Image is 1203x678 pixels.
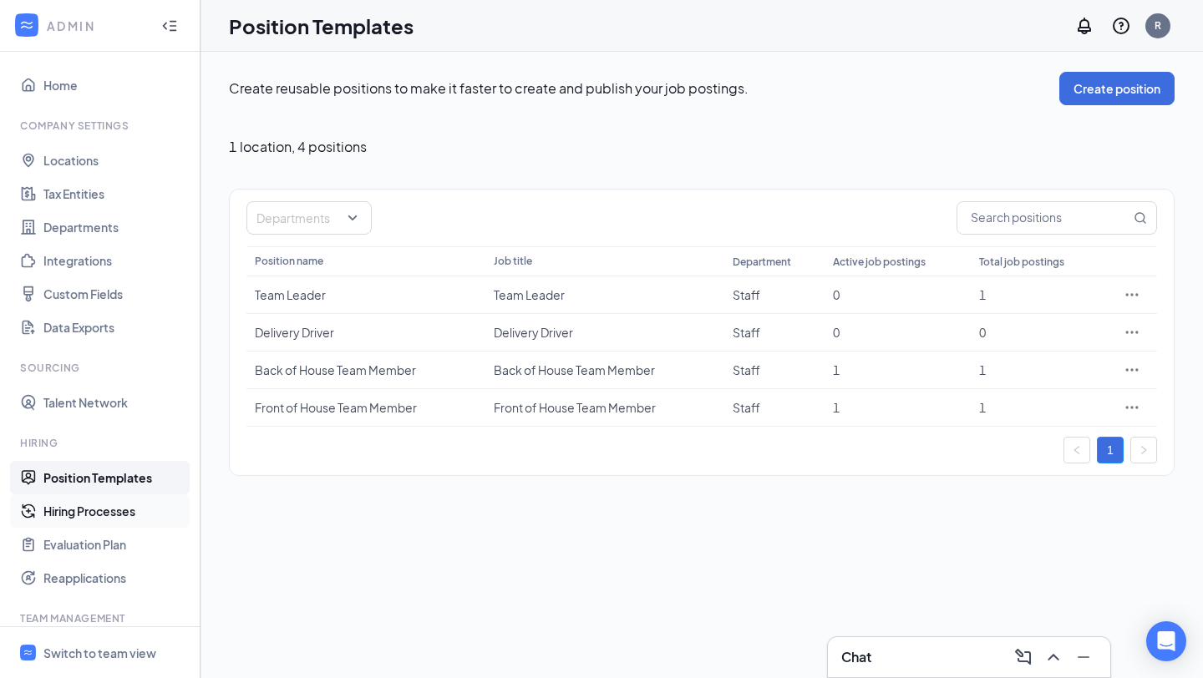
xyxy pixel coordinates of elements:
[255,324,477,341] div: Delivery Driver
[724,314,825,352] td: Staff
[1124,324,1140,341] svg: Ellipses
[971,246,1107,276] th: Total job postings
[1063,437,1090,463] button: left
[229,139,367,155] span: 1 location , 4 positions
[724,389,825,427] td: Staff
[1146,621,1186,661] div: Open Intercom Messenger
[43,144,186,177] a: Locations
[833,286,962,303] div: 0
[255,286,477,303] div: Team Leader
[724,276,825,314] td: Staff
[43,210,186,244] a: Departments
[43,277,186,311] a: Custom Fields
[255,255,323,267] span: Position name
[23,647,33,658] svg: WorkstreamLogo
[1124,286,1140,303] svg: Ellipses
[1013,647,1033,667] svg: ComposeMessage
[494,286,716,303] div: Team Leader
[1097,437,1124,463] li: 1
[724,352,825,389] td: Staff
[43,461,186,494] a: Position Templates
[1063,437,1090,463] li: Previous Page
[979,399,1099,416] div: 1
[229,12,414,40] h1: Position Templates
[494,324,716,341] div: Delivery Driver
[229,79,1059,98] p: Create reusable positions to make it faster to create and publish your job postings.
[833,362,962,378] div: 1
[43,311,186,344] a: Data Exports
[43,386,186,419] a: Talent Network
[20,361,183,375] div: Sourcing
[1074,647,1094,667] svg: Minimize
[979,324,1099,341] div: 0
[1059,72,1175,105] button: Create position
[47,18,146,34] div: ADMIN
[1124,399,1140,416] svg: Ellipses
[841,648,871,666] h3: Chat
[18,17,35,33] svg: WorkstreamLogo
[1010,644,1037,670] button: ComposeMessage
[494,255,532,267] span: Job title
[833,324,962,341] div: 0
[1134,211,1147,225] svg: MagnifyingGlass
[1074,16,1094,36] svg: Notifications
[957,202,1130,234] input: Search positions
[1130,437,1157,463] li: Next Page
[1070,644,1097,670] button: Minimize
[20,611,183,625] div: Team Management
[724,246,825,276] th: Department
[833,399,962,416] div: 1
[43,177,186,210] a: Tax Entities
[979,362,1099,378] div: 1
[1040,644,1067,670] button: ChevronUp
[1130,437,1157,463] button: right
[1124,362,1140,378] svg: Ellipses
[43,244,186,277] a: Integrations
[43,68,186,102] a: Home
[1111,16,1131,36] svg: QuestionInfo
[1155,18,1161,33] div: R
[43,561,186,595] a: Reapplications
[43,645,156,661] div: Switch to team view
[494,399,716,416] div: Front of House Team Member
[20,436,183,450] div: Hiring
[161,18,178,34] svg: Collapse
[979,286,1099,303] div: 1
[1098,438,1123,463] a: 1
[1139,445,1149,455] span: right
[1043,647,1063,667] svg: ChevronUp
[825,246,971,276] th: Active job postings
[20,119,183,133] div: Company Settings
[1072,445,1082,455] span: left
[255,399,477,416] div: Front of House Team Member
[43,494,186,528] a: Hiring Processes
[255,362,477,378] div: Back of House Team Member
[494,362,716,378] div: Back of House Team Member
[43,528,186,561] a: Evaluation Plan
